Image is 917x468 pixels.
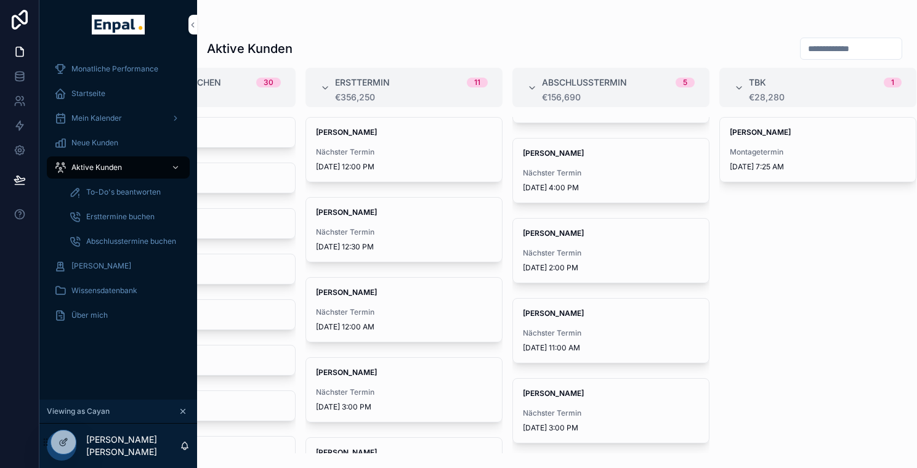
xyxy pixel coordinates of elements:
span: Neue Kunden [71,138,118,148]
div: €935,760 [128,92,281,102]
span: Abschlusstermin [542,76,627,89]
a: Ersttermine buchen [62,206,190,228]
h1: Aktive Kunden [207,40,293,57]
strong: [PERSON_NAME] [316,368,377,377]
a: [PERSON_NAME]Nächster Termin[DATE] 2:00 PM [512,218,709,283]
strong: [PERSON_NAME] [316,208,377,217]
strong: [PERSON_NAME] [316,127,377,137]
div: 11 [474,78,480,87]
a: Abschlusstermine buchen [62,230,190,252]
span: Abschlusstermine buchen [86,236,176,246]
span: Monatliche Performance [71,64,158,74]
span: Ersttermine buchen [86,212,155,222]
a: [PERSON_NAME]Nächster Termin[DATE] 11:00 AM [512,298,709,363]
a: Monatliche Performance [47,58,190,80]
span: [DATE] 7:25 AM [730,162,906,172]
span: [DATE] 3:00 PM [523,423,699,433]
a: [PERSON_NAME]Nächster Termin[DATE] 4:00 PM [512,138,709,203]
a: Mein Kalender [47,107,190,129]
div: €356,250 [335,92,488,102]
div: scrollable content [39,49,197,342]
a: Startseite [47,83,190,105]
div: 1 [891,78,894,87]
strong: [PERSON_NAME] [523,148,584,158]
span: Viewing as Cayan [47,406,110,416]
span: Nächster Termin [523,248,699,258]
span: Nächster Termin [316,387,492,397]
span: Mein Kalender [71,113,122,123]
span: [DATE] 12:00 PM [316,162,492,172]
p: [PERSON_NAME] [PERSON_NAME] [86,434,180,458]
span: Nächster Termin [316,227,492,237]
div: 30 [264,78,273,87]
strong: [PERSON_NAME] [730,127,791,137]
div: €28,280 [749,92,902,102]
a: Über mich [47,304,190,326]
span: Wissensdatenbank [71,286,137,296]
span: Ersttermin [335,76,390,89]
span: Nächster Termin [523,328,699,338]
span: Nächster Termin [523,408,699,418]
span: Montagetermin [730,147,906,157]
span: Aktive Kunden [71,163,122,172]
span: [PERSON_NAME] [71,261,131,271]
span: [DATE] 3:00 PM [316,402,492,412]
span: [DATE] 4:00 PM [523,183,699,193]
span: [DATE] 12:30 PM [316,242,492,252]
span: Nächster Termin [316,147,492,157]
span: [DATE] 2:00 PM [523,263,699,273]
span: [DATE] 11:00 AM [523,343,699,353]
div: €156,690 [542,92,695,102]
strong: [PERSON_NAME] [523,389,584,398]
a: [PERSON_NAME] [47,255,190,277]
a: Aktive Kunden [47,156,190,179]
span: [DATE] 12:00 AM [316,322,492,332]
a: [PERSON_NAME]Montagetermin[DATE] 7:25 AM [719,117,916,182]
a: Wissensdatenbank [47,280,190,302]
a: [PERSON_NAME]Nächster Termin[DATE] 3:00 PM [305,357,503,422]
a: [PERSON_NAME]Nächster Termin[DATE] 12:30 PM [305,197,503,262]
strong: [PERSON_NAME] [316,288,377,297]
a: [PERSON_NAME]Nächster Termin[DATE] 3:00 PM [512,378,709,443]
span: Startseite [71,89,105,99]
span: Nächster Termin [523,168,699,178]
span: Nächster Termin [316,307,492,317]
img: App logo [92,15,144,34]
span: TBK [749,76,766,89]
strong: [PERSON_NAME] [523,228,584,238]
a: [PERSON_NAME]Nächster Termin[DATE] 12:00 AM [305,277,503,342]
span: To-Do's beantworten [86,187,161,197]
a: [PERSON_NAME]Nächster Termin[DATE] 12:00 PM [305,117,503,182]
a: Neue Kunden [47,132,190,154]
a: To-Do's beantworten [62,181,190,203]
strong: [PERSON_NAME] [316,448,377,457]
span: Über mich [71,310,108,320]
strong: [PERSON_NAME] [523,309,584,318]
div: 5 [683,78,687,87]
